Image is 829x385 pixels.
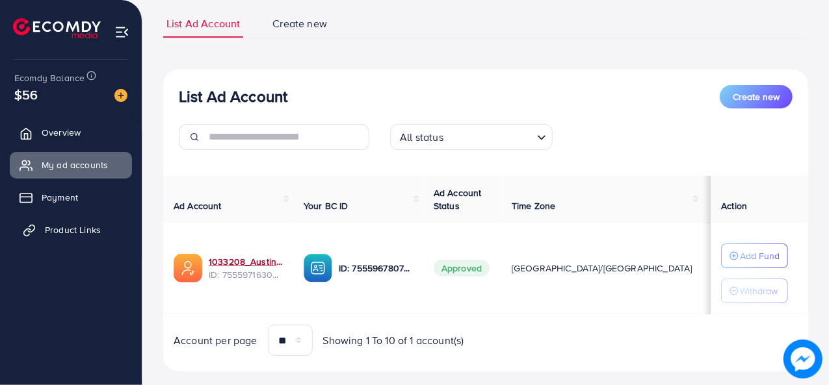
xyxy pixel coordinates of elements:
a: Payment [10,184,132,210]
div: <span class='underline'>1033208_Austin Linen Ad Account # 1_1759261785729</span></br>755597163047... [209,255,283,282]
a: Product Links [10,217,132,243]
span: ID: 7555971630472855568 [209,268,283,281]
input: Search for option [447,125,532,147]
span: Product Links [45,223,101,236]
span: Action [721,199,747,212]
span: All status [397,128,446,147]
span: My ad accounts [42,158,108,171]
span: Create new [272,16,327,31]
span: Ecomdy Balance [14,71,85,84]
img: logo [13,18,101,38]
img: image [114,89,127,102]
span: [GEOGRAPHIC_DATA]/[GEOGRAPHIC_DATA] [512,262,692,275]
span: Overview [42,126,81,139]
a: My ad accounts [10,152,132,178]
div: Search for option [390,124,553,150]
span: Time Zone [512,199,555,212]
span: Ad Account [174,199,222,212]
span: List Ad Account [166,16,240,31]
img: ic-ads-acc.e4c84228.svg [174,254,202,282]
button: Create new [720,85,793,108]
span: Account per page [174,333,257,348]
p: Withdraw [740,283,778,299]
span: Create new [733,90,780,103]
span: Approved [434,260,490,277]
span: Payment [42,191,78,204]
img: image [783,340,822,379]
a: Overview [10,119,132,145]
span: Showing 1 To 10 of 1 account(s) [323,333,464,348]
span: $56 [14,85,38,104]
a: 1033208_Austin Linen Ad Account # 1_1759261785729 [209,255,283,268]
p: ID: 7555967807415156743 [339,260,413,276]
span: Your BC ID [304,199,349,212]
img: menu [114,25,129,40]
p: Add Fund [740,248,780,264]
h3: List Ad Account [179,87,287,106]
img: ic-ba-acc.ded83a64.svg [304,254,332,282]
button: Add Fund [721,243,788,268]
button: Withdraw [721,279,788,303]
span: Ad Account Status [434,186,482,212]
